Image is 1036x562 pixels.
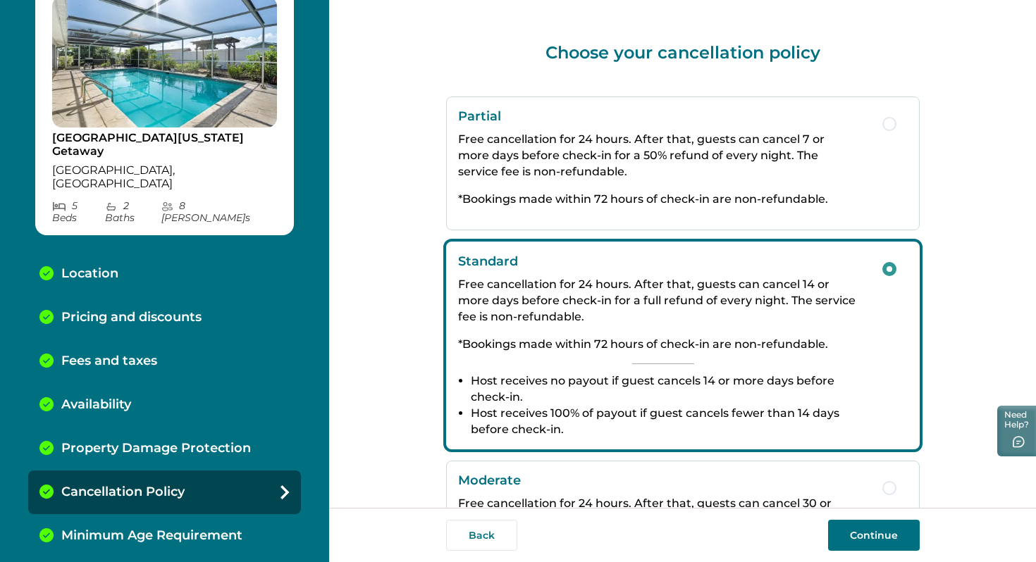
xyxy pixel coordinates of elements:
p: Location [61,266,118,282]
p: Free cancellation for 24 hours. After that, guests can cancel 30 or more days before check-in for... [458,495,868,544]
p: Free cancellation for 24 hours. After that, guests can cancel 14 or more days before check-in for... [458,276,868,325]
p: Free cancellation for 24 hours. After that, guests can cancel 7 or more days before check-in for ... [458,131,868,180]
p: *Bookings made within 72 hours of check-in are non-refundable. [458,191,868,207]
li: Host receives no payout if guest cancels 14 or more days before check-in. [471,373,868,405]
li: Host receives 100% of payout if guest cancels fewer than 14 days before check-in. [471,405,868,437]
p: Property Damage Protection [61,441,251,456]
p: Fees and taxes [61,354,157,369]
button: Continue [828,520,920,551]
p: Minimum Age Requirement [61,528,242,544]
p: *Bookings made within 72 hours of check-in are non-refundable. [458,336,868,352]
p: Standard [458,254,868,269]
p: Moderate [458,473,868,488]
p: 5 Bed s [52,200,105,224]
p: Choose your cancellation policy [446,42,920,63]
p: 8 [PERSON_NAME] s [161,200,278,224]
button: Back [446,520,517,551]
p: Cancellation Policy [61,485,185,500]
p: Partial [458,108,868,124]
button: PartialFree cancellation for 24 hours. After that, guests can cancel 7 or more days before check-... [446,96,920,230]
p: Pricing and discounts [61,310,202,325]
p: 2 Bath s [105,200,161,224]
p: [GEOGRAPHIC_DATA][US_STATE] Getaway [52,131,277,158]
button: StandardFree cancellation for 24 hours. After that, guests can cancel 14 or more days before chec... [446,242,920,449]
p: Availability [61,397,131,413]
p: [GEOGRAPHIC_DATA], [GEOGRAPHIC_DATA] [52,163,277,191]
